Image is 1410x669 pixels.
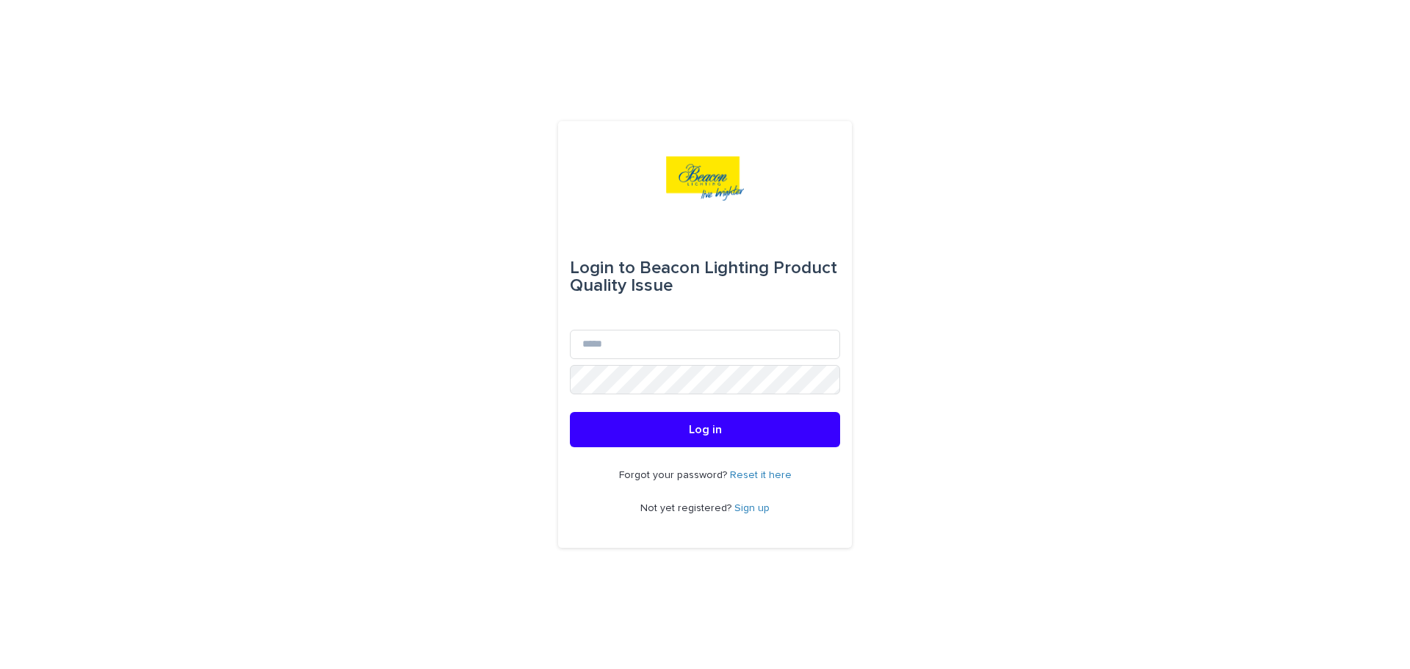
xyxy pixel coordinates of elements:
[734,503,770,513] a: Sign up
[570,247,840,306] div: Beacon Lighting Product Quality Issue
[640,503,734,513] span: Not yet registered?
[730,470,792,480] a: Reset it here
[570,259,635,277] span: Login to
[666,156,744,200] img: o0rTvjzSSs2z1saNkxEY
[689,424,722,435] span: Log in
[619,470,730,480] span: Forgot your password?
[570,412,840,447] button: Log in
